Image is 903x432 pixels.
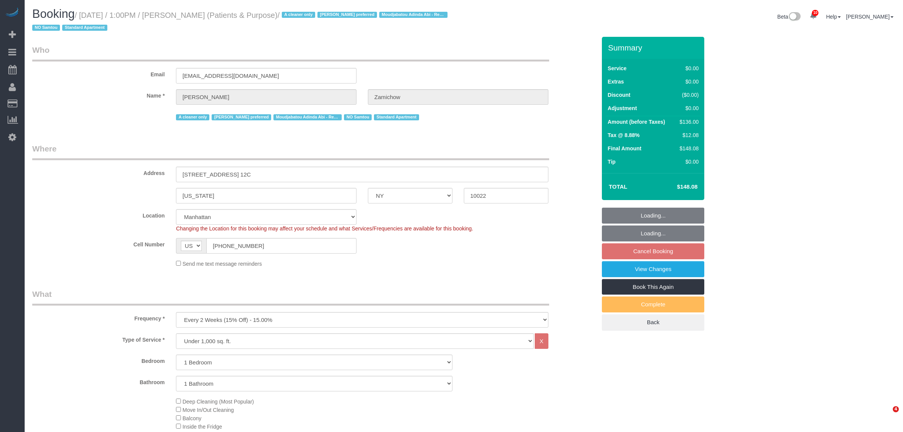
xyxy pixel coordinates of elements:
[464,188,548,203] input: Zip Code
[176,68,356,84] input: Email
[5,8,20,18] img: Automaid Logo
[27,376,170,386] label: Bathroom
[32,44,549,61] legend: Who
[602,261,704,277] a: View Changes
[176,225,473,232] span: Changing the Location for this booking may affect your schedule and what Services/Frequencies are...
[677,158,699,166] div: $0.00
[609,183,627,190] strong: Total
[777,14,801,20] a: Beta
[602,314,704,330] a: Back
[608,158,616,166] label: Tip
[677,131,699,139] div: $12.08
[608,131,639,139] label: Tax @ 8.88%
[893,406,899,412] span: 4
[806,8,821,24] a: 10
[282,12,315,18] span: A cleaner only
[317,12,377,18] span: [PERSON_NAME] preferred
[32,25,60,31] span: NO Samtou
[27,238,170,248] label: Cell Number
[654,184,697,190] h4: $148.08
[677,78,699,85] div: $0.00
[608,65,627,72] label: Service
[176,114,209,120] span: A cleaner only
[212,114,271,120] span: [PERSON_NAME] preferred
[62,25,107,31] span: Standard Apartment
[344,114,372,120] span: NO Samtou
[182,415,201,421] span: Balcony
[677,65,699,72] div: $0.00
[677,145,699,152] div: $148.08
[32,289,549,306] legend: What
[788,12,801,22] img: New interface
[27,333,170,344] label: Type of Service *
[27,68,170,78] label: Email
[273,114,342,120] span: Moudjabatou Adinda Abi - Requested
[608,91,630,99] label: Discount
[608,43,700,52] h3: Summary
[27,89,170,99] label: Name *
[602,279,704,295] a: Book This Again
[846,14,894,20] a: [PERSON_NAME]
[826,14,841,20] a: Help
[182,424,222,430] span: Inside the Fridge
[608,78,624,85] label: Extras
[182,407,234,413] span: Move In/Out Cleaning
[176,188,356,203] input: City
[32,11,450,32] small: / [DATE] / 1:00PM / [PERSON_NAME] (Patients & Purpose)
[32,143,549,160] legend: Where
[608,104,637,112] label: Adjustment
[182,261,262,267] span: Send me text message reminders
[176,89,356,105] input: First Name
[32,7,75,20] span: Booking
[812,10,818,16] span: 10
[877,406,895,424] iframe: Intercom live chat
[27,209,170,219] label: Location
[368,89,548,105] input: Last Name
[374,114,419,120] span: Standard Apartment
[27,167,170,177] label: Address
[677,118,699,126] div: $136.00
[27,355,170,365] label: Bedroom
[379,12,448,18] span: Moudjabatou Adinda Abi - Requested
[27,312,170,322] label: Frequency *
[206,238,356,254] input: Cell Number
[608,118,665,126] label: Amount (before Taxes)
[182,399,254,405] span: Deep Cleaning (Most Popular)
[677,104,699,112] div: $0.00
[677,91,699,99] div: ($0.00)
[608,145,641,152] label: Final Amount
